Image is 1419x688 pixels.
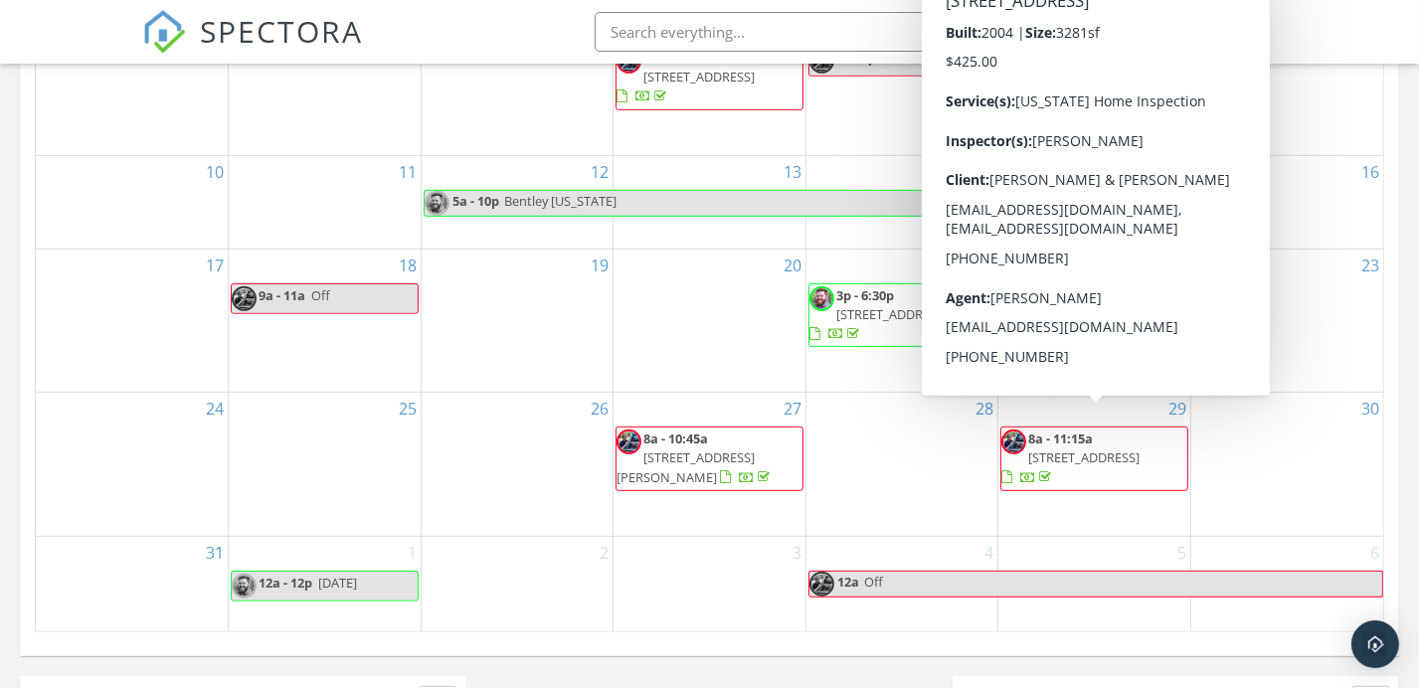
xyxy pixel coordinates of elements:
[998,11,1191,155] td: Go to August 8, 2025
[972,393,997,425] a: Go to August 28, 2025
[616,427,803,491] a: 8a - 10:45a [STREET_ADDRESS][PERSON_NAME]
[421,155,614,249] td: Go to August 12, 2025
[36,393,229,537] td: Go to August 24, 2025
[395,250,421,281] a: Go to August 18, 2025
[202,156,228,188] a: Go to August 10, 2025
[805,155,998,249] td: Go to August 14, 2025
[229,11,422,155] td: Go to August 4, 2025
[998,536,1191,631] td: Go to September 5, 2025
[311,286,330,304] span: Off
[229,249,422,393] td: Go to August 18, 2025
[229,155,422,249] td: Go to August 11, 2025
[595,12,992,52] input: Search everything...
[1190,536,1383,631] td: Go to September 6, 2025
[1001,430,1140,485] a: 8a - 11:15a [STREET_ADDRESS]
[617,49,755,104] a: 7a - 10a [STREET_ADDRESS]
[836,49,876,67] span: 7a - 7p
[202,537,228,569] a: Go to August 31, 2025
[809,286,948,342] a: 3p - 6:30p [STREET_ADDRESS]
[504,192,617,210] span: Bentley [US_STATE]
[614,536,806,631] td: Go to September 3, 2025
[614,155,806,249] td: Go to August 13, 2025
[1366,537,1383,569] a: Go to September 6, 2025
[1028,448,1140,466] span: [STREET_ADDRESS]
[1351,620,1399,668] div: Open Intercom Messenger
[421,393,614,537] td: Go to August 26, 2025
[1028,430,1093,447] span: 8a - 11:15a
[614,11,806,155] td: Go to August 6, 2025
[789,537,805,569] a: Go to September 3, 2025
[142,10,186,54] img: The Best Home Inspection Software - Spectora
[980,537,997,569] a: Go to September 4, 2025
[425,191,449,216] img: resumepic.png
[1000,427,1188,491] a: 8a - 11:15a [STREET_ADDRESS]
[616,46,803,110] a: 7a - 10a [STREET_ADDRESS]
[836,305,948,323] span: [STREET_ADDRESS]
[36,249,229,393] td: Go to August 17, 2025
[259,574,312,592] span: 12a - 12p
[998,155,1191,249] td: Go to August 15, 2025
[318,574,357,592] span: [DATE]
[1173,537,1190,569] a: Go to September 5, 2025
[200,10,363,52] span: SPECTORA
[972,250,997,281] a: Go to August 21, 2025
[1120,12,1249,32] div: [PERSON_NAME]
[780,250,805,281] a: Go to August 20, 2025
[1190,155,1383,249] td: Go to August 16, 2025
[395,393,421,425] a: Go to August 25, 2025
[202,393,228,425] a: Go to August 24, 2025
[36,536,229,631] td: Go to August 31, 2025
[1164,250,1190,281] a: Go to August 22, 2025
[142,27,363,69] a: SPECTORA
[836,572,860,597] span: 12a
[1164,156,1190,188] a: Go to August 15, 2025
[229,536,422,631] td: Go to September 1, 2025
[596,537,613,569] a: Go to September 2, 2025
[404,537,421,569] a: Go to September 1, 2025
[259,286,305,304] span: 9a - 11a
[643,68,755,86] span: [STREET_ADDRESS]
[864,573,883,591] span: Off
[1190,249,1383,393] td: Go to August 23, 2025
[1357,250,1383,281] a: Go to August 23, 2025
[643,430,708,447] span: 8a - 10:45a
[643,49,690,67] span: 7a - 10a
[587,156,613,188] a: Go to August 12, 2025
[1190,393,1383,537] td: Go to August 30, 2025
[421,249,614,393] td: Go to August 19, 2025
[805,249,998,393] td: Go to August 21, 2025
[232,286,257,311] img: img_20230725_100303518_hdr_2.jpg
[805,536,998,631] td: Go to September 4, 2025
[614,249,806,393] td: Go to August 20, 2025
[421,536,614,631] td: Go to September 2, 2025
[808,283,996,348] a: 3p - 6:30p [STREET_ADDRESS]
[809,286,834,311] img: resumepic.png
[395,156,421,188] a: Go to August 11, 2025
[882,49,901,67] span: Off
[780,156,805,188] a: Go to August 13, 2025
[232,574,257,599] img: resumepic.png
[1357,393,1383,425] a: Go to August 30, 2025
[614,393,806,537] td: Go to August 27, 2025
[229,393,422,537] td: Go to August 25, 2025
[998,393,1191,537] td: Go to August 29, 2025
[836,286,894,304] span: 3p - 6:30p
[451,191,500,216] span: 5a - 10p
[1190,11,1383,155] td: Go to August 9, 2025
[809,572,834,597] img: img_20230725_100303518_hdr_2.jpg
[587,393,613,425] a: Go to August 26, 2025
[617,448,755,485] span: [STREET_ADDRESS][PERSON_NAME]
[587,250,613,281] a: Go to August 19, 2025
[805,393,998,537] td: Go to August 28, 2025
[1001,430,1026,454] img: img_20230725_100303518_hdr_2.jpg
[805,11,998,155] td: Go to August 7, 2025
[617,430,641,454] img: img_20230725_100303518_hdr_2.jpg
[1357,156,1383,188] a: Go to August 16, 2025
[972,156,997,188] a: Go to August 14, 2025
[202,250,228,281] a: Go to August 17, 2025
[998,249,1191,393] td: Go to August 22, 2025
[1065,32,1264,52] div: GB Home Inspections, LLC.
[36,11,229,155] td: Go to August 3, 2025
[36,155,229,249] td: Go to August 10, 2025
[617,430,774,485] a: 8a - 10:45a [STREET_ADDRESS][PERSON_NAME]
